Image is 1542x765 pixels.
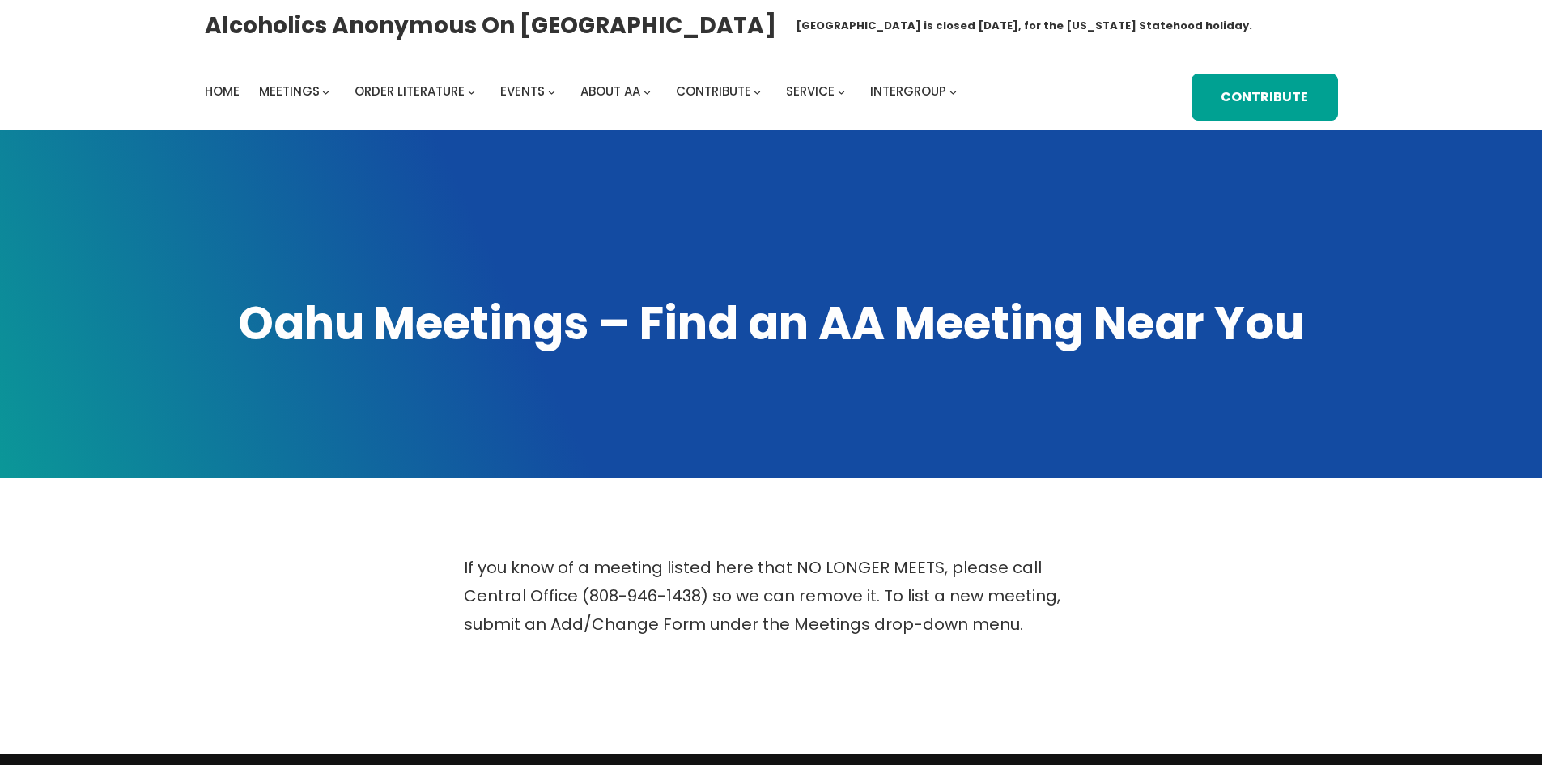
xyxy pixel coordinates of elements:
[464,554,1079,639] p: If you know of a meeting listed here that NO LONGER MEETS, please call Central Office (808-946-14...
[259,80,320,103] a: Meetings
[205,83,240,100] span: Home
[870,80,946,103] a: Intergroup
[468,87,475,95] button: Order Literature submenu
[786,83,835,100] span: Service
[796,18,1252,34] h1: [GEOGRAPHIC_DATA] is closed [DATE], for the [US_STATE] Statehood holiday.
[786,80,835,103] a: Service
[322,87,329,95] button: Meetings submenu
[205,6,776,45] a: Alcoholics Anonymous on [GEOGRAPHIC_DATA]
[676,80,751,103] a: Contribute
[838,87,845,95] button: Service submenu
[355,83,465,100] span: Order Literature
[1192,74,1337,121] a: Contribute
[676,83,751,100] span: Contribute
[205,80,962,103] nav: Intergroup
[870,83,946,100] span: Intergroup
[500,80,545,103] a: Events
[548,87,555,95] button: Events submenu
[205,80,240,103] a: Home
[580,80,640,103] a: About AA
[500,83,545,100] span: Events
[205,293,1338,355] h1: Oahu Meetings – Find an AA Meeting Near You
[259,83,320,100] span: Meetings
[580,83,640,100] span: About AA
[644,87,651,95] button: About AA submenu
[754,87,761,95] button: Contribute submenu
[949,87,957,95] button: Intergroup submenu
